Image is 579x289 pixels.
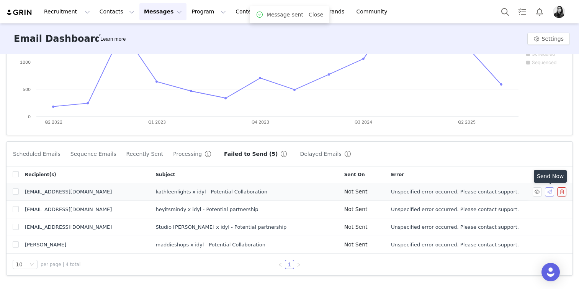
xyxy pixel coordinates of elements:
div: Send Now [534,170,567,183]
img: grin logo [6,9,33,16]
div: hello@studiomcgee.com [25,223,143,231]
a: 1 [285,260,294,269]
div: Maddie [25,241,143,249]
span: Error [391,171,404,178]
span: Subject [155,171,175,178]
button: Settings [527,33,570,45]
text: Q2 2025 [458,119,476,125]
span: Not Sent [344,188,368,195]
text: Q1 2023 [148,119,166,125]
span: Recipient(s) [25,171,56,178]
span: Not Sent [344,241,368,248]
div: its.mindy1@gmail.com [25,206,143,213]
a: Brands [321,3,351,20]
li: Previous Page [276,260,285,269]
span: Sent On [344,171,365,178]
div: Studio McGee x idyl - Potential partnership [155,223,309,231]
div: Tooltip anchor [99,35,127,43]
span: Message sent [267,11,303,19]
h3: Email Dashboard [14,32,101,46]
span: Not Sent [344,206,368,212]
text: Q3 2024 [355,119,372,125]
i: icon: right [296,263,301,267]
button: Notifications [531,3,548,20]
span: Not Sent [344,224,368,230]
button: Contacts [95,3,139,20]
a: Close [309,12,323,18]
img: 3988666f-b618-4335-b92d-0222703392cd.jpg [553,6,565,18]
span: Unspecified error occurred. Please contact support. [391,241,519,249]
button: Profile [548,6,573,18]
button: Reporting [273,3,321,20]
div: 10 [16,260,23,269]
span: Unspecified error occurred. Please contact support. [391,223,519,231]
button: Failed to Send (5) [224,148,290,160]
button: Processing [173,148,214,160]
text: 500 [23,87,31,92]
button: Search [497,3,514,20]
span: Unspecified error occurred. Please contact support. [391,188,519,196]
div: Open Intercom Messenger [541,263,560,281]
li: 1 [285,260,294,269]
text: Sequenced [532,59,556,65]
text: Q2 2022 [45,119,62,125]
button: Recruitment [39,3,95,20]
li: Next Page [294,260,303,269]
span: Unspecified error occurred. Please contact support. [391,206,519,213]
i: icon: left [278,263,283,267]
div: kathleenlights x idyl - Potential Collaboration [155,188,309,196]
a: Tasks [514,3,531,20]
button: Sequence Emails [70,148,117,160]
text: 0 [28,114,31,119]
button: Program [187,3,231,20]
span: per page | 4 total [41,261,80,268]
button: Content [231,3,273,20]
a: Community [352,3,396,20]
text: Q4 2023 [252,119,269,125]
text: 1000 [20,59,31,65]
div: kathleenlights22@gmail.com [25,188,143,196]
button: Recently Sent [126,148,164,160]
i: icon: down [29,262,34,268]
div: maddieshops x idyl - Potential Collaboration [155,241,309,249]
button: Scheduled Emails [13,148,61,160]
div: heyitsmindy x idyl - Potential partnership [155,206,309,213]
button: Messages [139,3,186,20]
button: Delayed Emails [299,148,354,160]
